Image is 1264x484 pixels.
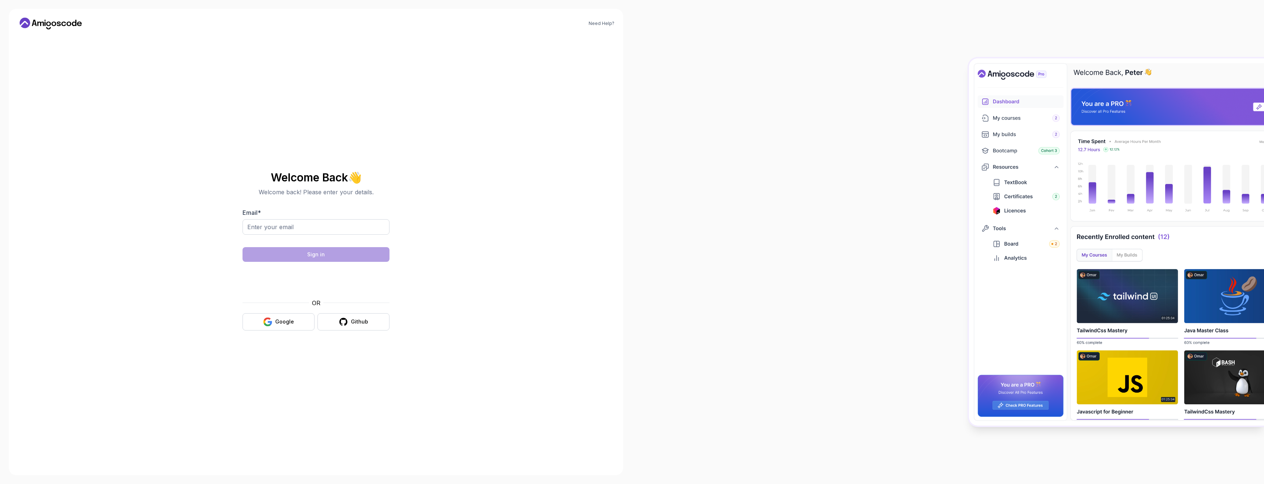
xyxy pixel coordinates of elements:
[317,313,389,331] button: Github
[589,21,614,26] a: Need Help?
[261,266,371,294] iframe: Widget containing checkbox for hCaptcha security challenge
[243,313,315,331] button: Google
[243,171,389,183] h2: Welcome Back
[312,299,320,307] p: OR
[275,318,294,325] div: Google
[243,247,389,262] button: Sign in
[969,58,1264,426] img: Amigoscode Dashboard
[18,18,84,29] a: Home link
[307,251,325,258] div: Sign in
[351,318,368,325] div: Github
[243,188,389,196] p: Welcome back! Please enter your details.
[347,170,363,184] span: 👋
[243,219,389,235] input: Enter your email
[243,209,261,216] label: Email *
